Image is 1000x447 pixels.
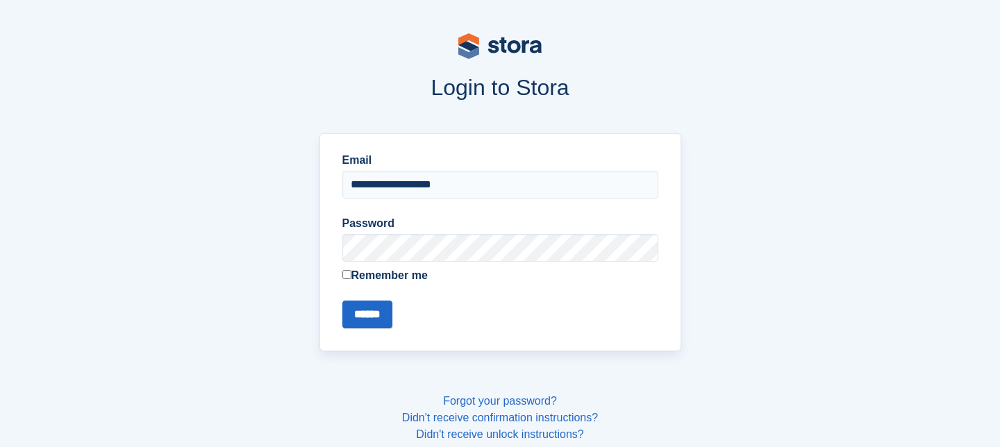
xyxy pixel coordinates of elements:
img: stora-logo-53a41332b3708ae10de48c4981b4e9114cc0af31d8433b30ea865607fb682f29.svg [458,33,542,59]
a: Didn't receive unlock instructions? [416,428,583,440]
label: Password [342,215,658,232]
label: Email [342,152,658,169]
a: Forgot your password? [443,395,557,407]
h1: Login to Stora [54,75,946,100]
a: Didn't receive confirmation instructions? [402,412,598,423]
label: Remember me [342,267,658,284]
input: Remember me [342,270,351,279]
